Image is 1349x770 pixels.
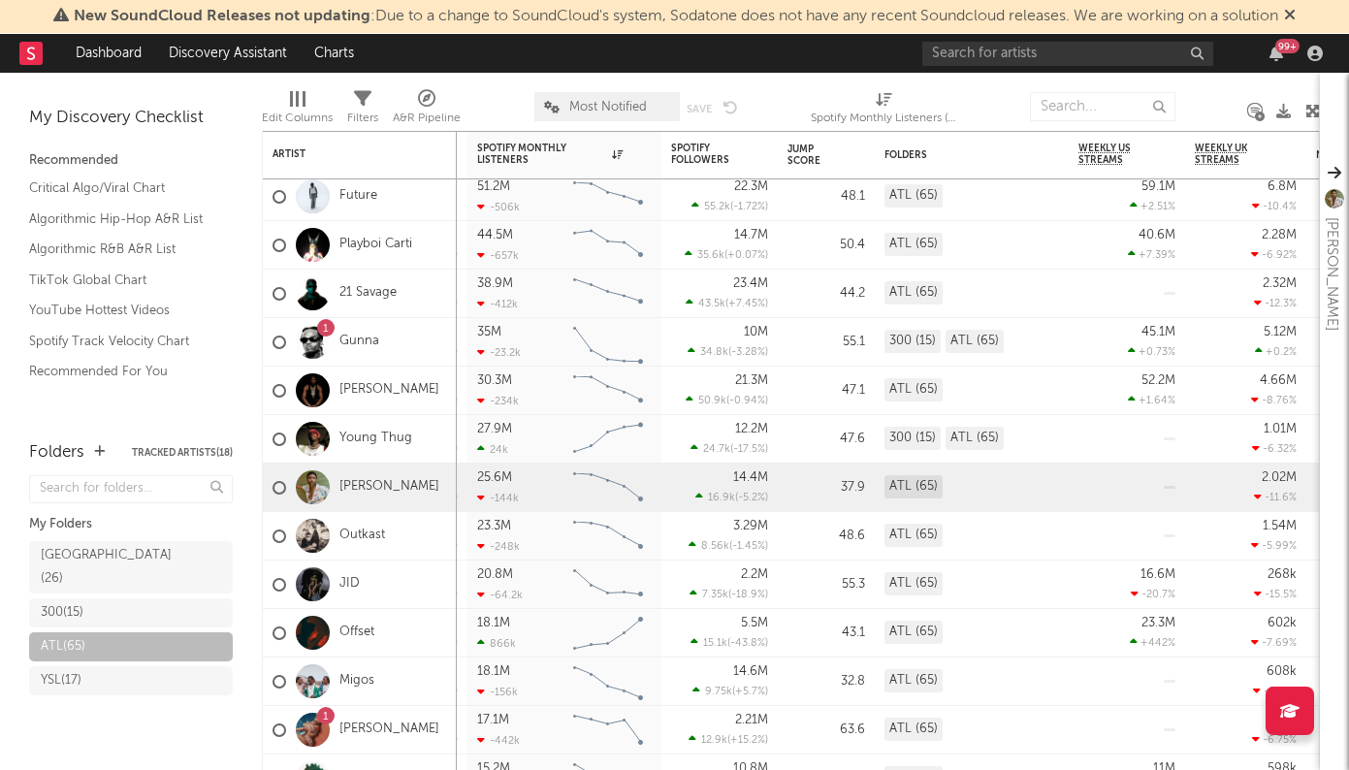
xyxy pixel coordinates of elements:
[29,107,233,130] div: My Discovery Checklist
[701,735,727,746] span: 12.9k
[477,277,513,290] div: 38.9M
[1251,248,1297,261] div: -6.92 %
[477,229,513,241] div: 44.5M
[477,686,518,698] div: -156k
[787,525,865,548] div: 48.6
[787,234,865,257] div: 50.4
[884,427,941,450] div: 300 (15)
[477,143,623,166] div: Spotify Monthly Listeners
[671,143,739,166] div: Spotify Followers
[339,237,412,253] a: Playboi Carti
[477,395,519,407] div: -234k
[708,493,735,503] span: 16.9k
[733,444,765,455] span: -17.5 %
[787,185,865,209] div: 48.1
[685,248,768,261] div: ( )
[691,636,768,649] div: ( )
[734,229,768,241] div: 14.7M
[1195,143,1268,166] span: Weekly UK Streams
[687,104,712,114] button: Save
[787,622,865,645] div: 43.1
[884,572,943,595] div: ATL (65)
[1262,471,1297,484] div: 2.02M
[884,718,943,741] div: ATL (65)
[564,270,652,318] svg: Chart title
[1131,588,1175,600] div: -20.7 %
[1254,491,1297,503] div: -11.6 %
[29,513,233,536] div: My Folders
[1251,394,1297,406] div: -8.76 %
[884,524,943,547] div: ATL (65)
[564,706,652,754] svg: Chart title
[811,82,956,139] div: Spotify Monthly Listeners (Spotify Monthly Listeners)
[477,734,520,747] div: -442k
[727,250,765,261] span: +0.07 %
[1263,277,1297,290] div: 2.32M
[477,443,508,456] div: 24k
[477,374,512,387] div: 30.3M
[704,202,730,212] span: 55.2k
[41,601,83,625] div: 300 ( 15 )
[1139,229,1175,241] div: 40.6M
[477,665,510,678] div: 18.1M
[1141,617,1175,629] div: 23.3M
[787,331,865,354] div: 55.1
[564,367,652,415] svg: Chart title
[703,638,727,649] span: 15.1k
[1254,588,1297,600] div: -15.5 %
[884,233,943,256] div: ATL (65)
[1141,180,1175,193] div: 59.1M
[1252,733,1297,746] div: -6.75 %
[1267,665,1297,678] div: 608k
[1251,636,1297,649] div: -7.69 %
[735,714,768,726] div: 2.21M
[787,379,865,402] div: 47.1
[29,666,233,695] a: YSL(17)
[1252,200,1297,212] div: -10.4 %
[705,687,732,697] span: 9.75k
[29,209,213,230] a: Algorithmic Hip-Hop A&R List
[477,520,511,532] div: 23.3M
[564,609,652,658] svg: Chart title
[74,9,1278,24] span: : Due to a change to SoundCloud's system, Sodatone does not have any recent Soundcloud releases. ...
[689,539,768,552] div: ( )
[1254,297,1297,309] div: -12.3 %
[946,330,1004,353] div: ATL (65)
[564,318,652,367] svg: Chart title
[741,617,768,629] div: 5.5M
[787,670,865,693] div: 32.8
[29,632,233,661] a: ATL(65)
[262,82,333,139] div: Edit Columns
[29,598,233,627] a: 300(15)
[41,544,177,591] div: [GEOGRAPHIC_DATA] ( 26 )
[731,347,765,358] span: -3.28 %
[155,34,301,73] a: Discovery Assistant
[564,561,652,609] svg: Chart title
[741,568,768,581] div: 2.2M
[731,590,765,600] span: -18.9 %
[29,331,213,352] a: Spotify Track Velocity Chart
[700,347,728,358] span: 34.8k
[884,669,943,692] div: ATL (65)
[1030,92,1175,121] input: Search...
[701,541,729,552] span: 8.56k
[686,297,768,309] div: ( )
[564,173,652,221] svg: Chart title
[477,249,519,262] div: -657k
[262,107,333,130] div: Edit Columns
[884,330,941,353] div: 300 (15)
[1268,180,1297,193] div: 6.8M
[730,638,765,649] span: -43.8 %
[339,673,374,690] a: Migos
[686,394,768,406] div: ( )
[132,448,233,458] button: Tracked Artists(18)
[733,202,765,212] span: -1.72 %
[1253,685,1297,697] div: -8.17 %
[884,281,943,305] div: ATL (65)
[29,149,233,173] div: Recommended
[1128,394,1175,406] div: +1.64 %
[29,239,213,260] a: Algorithmic R&B A&R List
[74,9,370,24] span: New SoundCloud Releases not updating
[1252,442,1297,455] div: -6.32 %
[884,378,943,401] div: ATL (65)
